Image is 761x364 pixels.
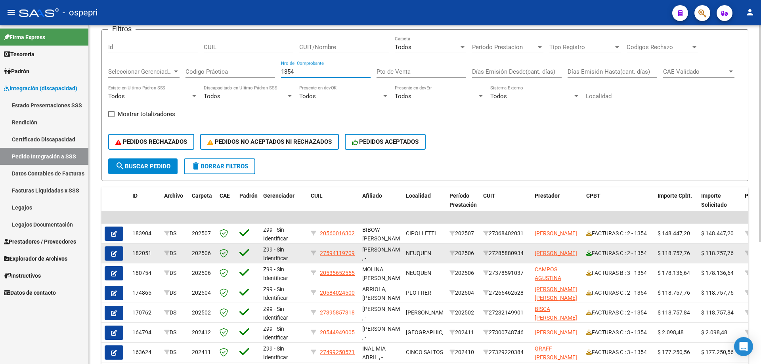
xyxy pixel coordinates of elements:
[658,290,690,296] span: $ 118.757,76
[586,348,651,357] div: FACTURAS C : 3 - 1354
[132,348,158,357] div: 163624
[164,348,185,357] div: DS
[627,44,691,51] span: Codigos Rechazo
[352,138,419,145] span: PEDIDOS ACEPTADOS
[311,192,323,199] span: CUIL
[406,270,431,276] span: NEUQUEN
[658,192,692,199] span: Importe Cpbt.
[132,288,158,297] div: 174865
[362,306,405,321] span: [PERSON_NAME] , -
[483,192,495,199] span: CUIT
[263,345,288,361] span: Z99 - Sin Identificar
[115,138,187,145] span: PEDIDOS RECHAZADOS
[4,50,34,59] span: Tesorería
[658,250,690,256] span: $ 118.757,76
[263,266,288,282] span: Z99 - Sin Identificar
[164,308,185,317] div: DS
[663,68,727,75] span: CAE Validado
[192,230,211,236] span: 202507
[483,348,528,357] div: 27329220384
[320,270,355,276] span: 20535652555
[658,329,684,335] span: $ 2.098,48
[362,192,382,199] span: Afiliado
[658,349,690,355] span: $ 177.250,56
[200,134,339,150] button: PEDIDOS NO ACEPTADOS NI RECHAZADOS
[449,328,477,337] div: 202411
[535,306,577,321] span: BISCA [PERSON_NAME]
[701,270,734,276] span: $ 178.136,64
[204,93,220,100] span: Todos
[118,109,175,119] span: Mostrar totalizadores
[586,328,651,337] div: FACTURAS C : 3 - 1354
[184,158,255,174] button: Borrar Filtros
[362,345,386,361] span: INAL MIA ABRIL , -
[362,326,405,341] span: [PERSON_NAME] , -
[658,270,690,276] span: $ 178.136,64
[132,269,158,278] div: 180754
[483,288,528,297] div: 27266462528
[734,337,753,356] div: Open Intercom Messenger
[6,8,16,17] mat-icon: menu
[308,187,359,222] datatable-header-cell: CUIL
[483,269,528,278] div: 27378591037
[446,187,480,222] datatable-header-cell: Período Prestación
[535,266,561,282] span: CAMPOS AGUSTINA
[129,187,161,222] datatable-header-cell: ID
[535,345,577,361] span: GRAFF [PERSON_NAME]
[263,326,288,341] span: Z99 - Sin Identificar
[216,187,236,222] datatable-header-cell: CAE
[345,134,426,150] button: PEDIDOS ACEPTADOS
[586,249,651,258] div: FACTURAS C : 2 - 1354
[263,246,288,262] span: Z99 - Sin Identificar
[583,187,654,222] datatable-header-cell: CPBT
[535,230,577,236] span: [PERSON_NAME]
[395,93,411,100] span: Todos
[320,349,355,355] span: 27499250571
[406,290,431,296] span: PLOTTIER
[192,349,211,355] span: 202411
[263,286,288,301] span: Z99 - Sin Identificar
[132,308,158,317] div: 170762
[532,187,583,222] datatable-header-cell: Prestador
[320,290,355,296] span: 20584024500
[362,246,405,262] span: [PERSON_NAME] , -
[449,269,477,278] div: 202506
[164,288,185,297] div: DS
[4,271,41,280] span: Instructivos
[654,187,698,222] datatable-header-cell: Importe Cpbt.
[132,192,138,199] span: ID
[586,229,651,238] div: FACTURAS C : 2 - 1354
[108,68,172,75] span: Seleccionar Gerenciador
[701,250,734,256] span: $ 118.757,76
[586,308,651,317] div: FACTURAS C : 2 - 1354
[191,163,248,170] span: Borrar Filtros
[483,308,528,317] div: 27232149901
[586,269,651,278] div: FACTURAS B : 3 - 1354
[132,229,158,238] div: 183904
[263,192,294,199] span: Gerenciador
[263,227,288,242] span: Z99 - Sin Identificar
[108,23,136,34] h3: Filtros
[535,286,577,301] span: [PERSON_NAME] [PERSON_NAME]
[161,187,189,222] datatable-header-cell: Archivo
[192,290,211,296] span: 202504
[406,192,431,199] span: Localidad
[320,230,355,236] span: 20560016302
[362,266,405,291] span: MOLINA [PERSON_NAME] , -
[698,187,742,222] datatable-header-cell: Importe Solicitado
[406,250,431,256] span: NEUQUEN
[236,187,260,222] datatable-header-cell: Padrón
[406,309,448,316] span: [PERSON_NAME]
[472,44,536,51] span: Periodo Prestacion
[320,250,355,256] span: 27594119709
[395,44,411,51] span: Todos
[164,328,185,337] div: DS
[449,288,477,297] div: 202504
[4,288,56,297] span: Datos de contacto
[449,229,477,238] div: 202507
[108,158,178,174] button: Buscar Pedido
[164,192,183,199] span: Archivo
[192,270,211,276] span: 202506
[299,93,316,100] span: Todos
[449,308,477,317] div: 202502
